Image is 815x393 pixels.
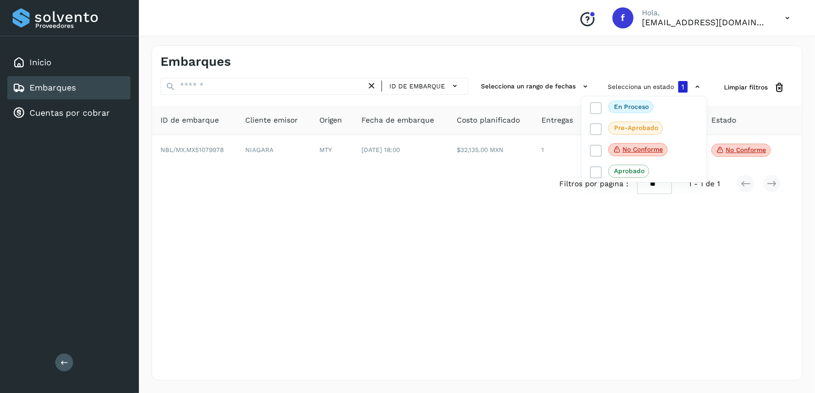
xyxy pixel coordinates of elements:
div: Embarques [7,76,130,99]
a: Cuentas por cobrar [29,108,110,118]
a: Embarques [29,83,76,93]
a: Inicio [29,57,52,67]
p: Proveedores [35,22,126,29]
div: Inicio [7,51,130,74]
div: Cuentas por cobrar [7,102,130,125]
p: En proceso [614,103,649,110]
p: Aprobado [614,167,645,175]
p: No conforme [622,146,663,153]
p: Pre-Aprobado [614,124,658,132]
